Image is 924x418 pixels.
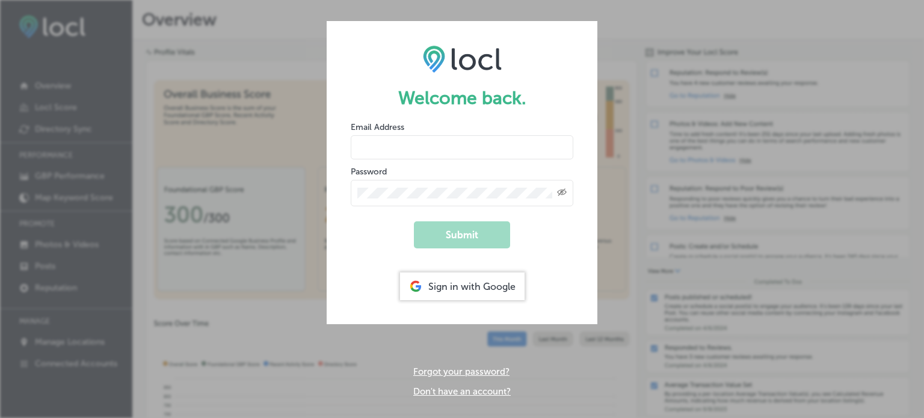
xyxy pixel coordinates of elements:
h1: Welcome back. [351,87,573,109]
div: Sign in with Google [400,272,525,300]
a: Don't have an account? [413,386,511,397]
button: Submit [414,221,510,248]
label: Password [351,167,387,177]
a: Forgot your password? [413,366,510,377]
span: Toggle password visibility [557,188,567,198]
label: Email Address [351,122,404,132]
img: LOCL logo [423,45,502,73]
